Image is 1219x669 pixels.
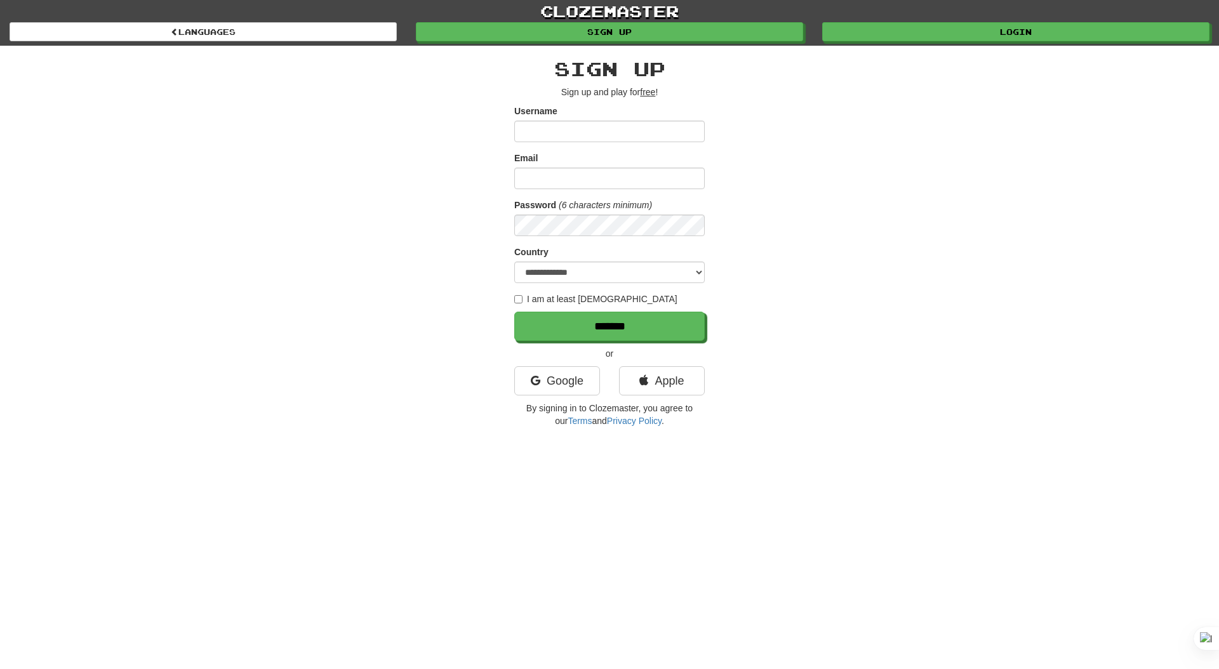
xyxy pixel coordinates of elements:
label: Email [514,152,538,164]
label: Username [514,105,557,117]
a: Sign up [416,22,803,41]
a: Languages [10,22,397,41]
a: Terms [568,416,592,426]
p: By signing in to Clozemaster, you agree to our and . [514,402,705,427]
a: Privacy Policy [607,416,662,426]
input: I am at least [DEMOGRAPHIC_DATA] [514,295,523,303]
p: Sign up and play for ! [514,86,705,98]
a: Google [514,366,600,395]
label: I am at least [DEMOGRAPHIC_DATA] [514,293,677,305]
h2: Sign up [514,58,705,79]
a: Login [822,22,1209,41]
em: (6 characters minimum) [559,200,652,210]
label: Country [514,246,549,258]
u: free [640,87,655,97]
a: Apple [619,366,705,395]
p: or [514,347,705,360]
label: Password [514,199,556,211]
